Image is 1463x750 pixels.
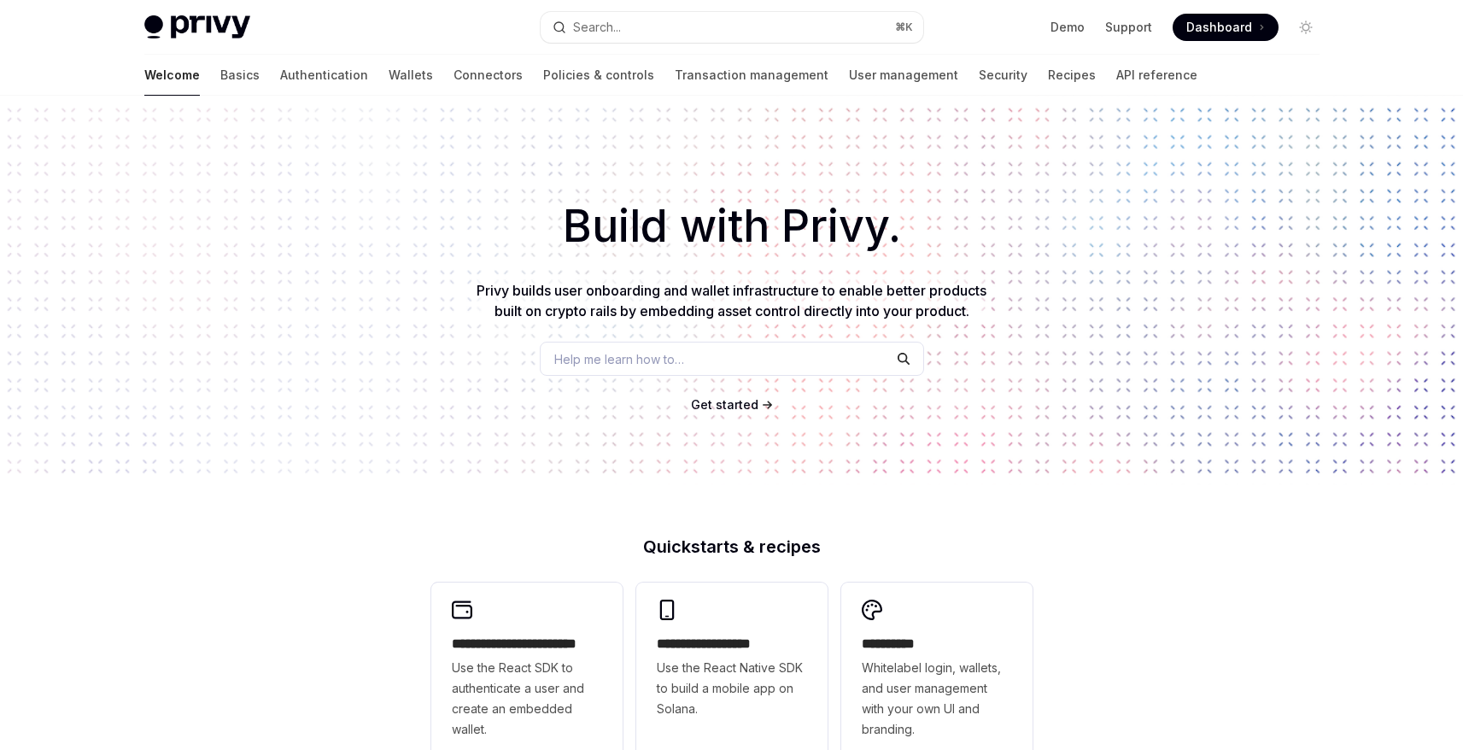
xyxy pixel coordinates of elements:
[1186,19,1252,36] span: Dashboard
[1050,19,1085,36] a: Demo
[675,55,828,96] a: Transaction management
[389,55,433,96] a: Wallets
[895,21,913,34] span: ⌘ K
[691,397,758,412] span: Get started
[144,55,200,96] a: Welcome
[541,12,923,43] button: Open search
[477,282,986,319] span: Privy builds user onboarding and wallet infrastructure to enable better products built on crypto ...
[543,55,654,96] a: Policies & controls
[862,658,1012,740] span: Whitelabel login, wallets, and user management with your own UI and branding.
[220,55,260,96] a: Basics
[454,55,523,96] a: Connectors
[280,55,368,96] a: Authentication
[27,193,1436,260] h1: Build with Privy.
[144,15,250,39] img: light logo
[431,538,1033,555] h2: Quickstarts & recipes
[1292,14,1320,41] button: Toggle dark mode
[849,55,958,96] a: User management
[554,350,684,368] span: Help me learn how to…
[1048,55,1096,96] a: Recipes
[1105,19,1152,36] a: Support
[657,658,807,719] span: Use the React Native SDK to build a mobile app on Solana.
[691,396,758,413] a: Get started
[573,17,621,38] div: Search...
[452,658,602,740] span: Use the React SDK to authenticate a user and create an embedded wallet.
[979,55,1027,96] a: Security
[1116,55,1197,96] a: API reference
[1173,14,1279,41] a: Dashboard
